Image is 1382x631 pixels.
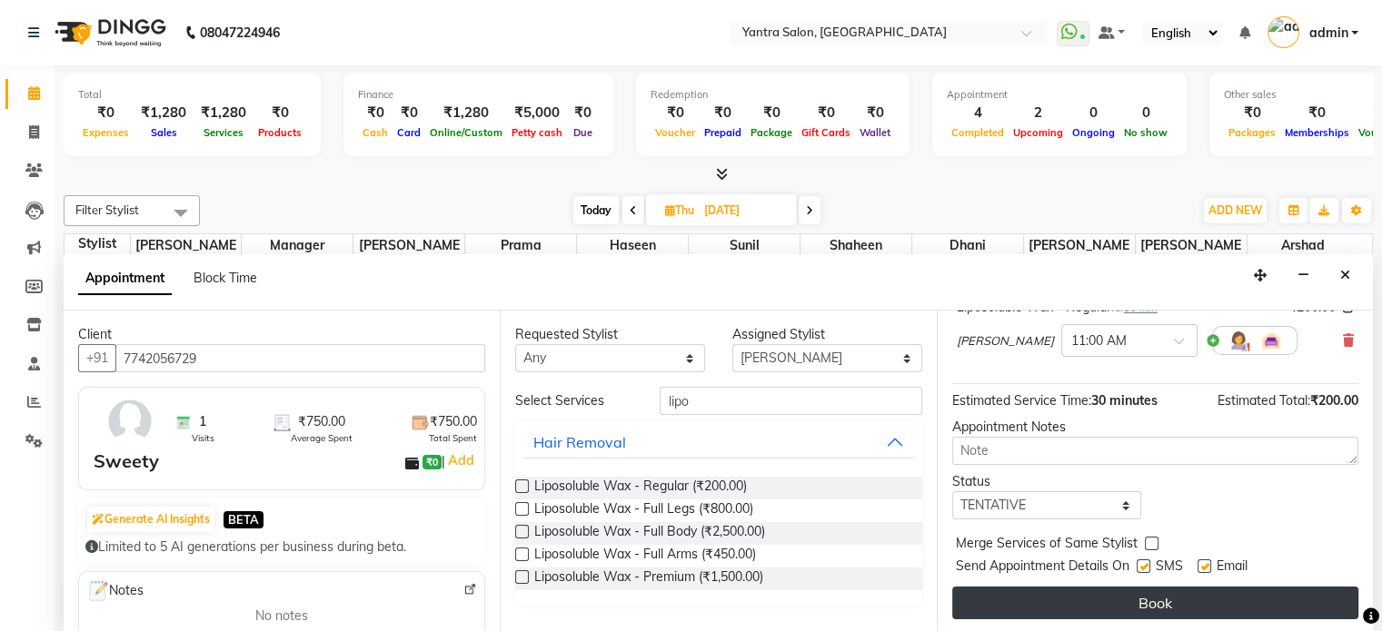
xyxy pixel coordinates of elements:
[430,412,477,431] span: ₹750.00
[855,103,895,123] div: ₹0
[1009,126,1068,139] span: Upcoming
[242,234,353,257] span: Manager
[952,418,1358,437] div: Appointment Notes
[1136,234,1247,276] span: [PERSON_NAME]
[797,126,855,139] span: Gift Cards
[86,579,144,603] span: Notes
[423,455,442,469] span: ₹0
[1224,103,1280,123] div: ₹0
[797,103,855,123] div: ₹0
[78,87,306,103] div: Total
[651,126,700,139] span: Voucher
[65,234,130,253] div: Stylist
[952,472,1142,491] div: Status
[1310,392,1358,409] span: ₹200.00
[393,103,425,123] div: ₹0
[534,545,756,567] span: Liposoluble Wax - Full Arms (₹450.00)
[1268,16,1299,48] img: admin
[465,234,576,257] span: Prama
[534,499,753,522] span: Liposoluble Wax - Full Legs (₹800.00)
[746,103,797,123] div: ₹0
[956,557,1129,579] span: Send Appointment Details On
[94,448,159,475] div: Sweety
[577,234,688,257] span: Haseen
[502,391,646,410] div: Select Services
[947,103,1009,123] div: 4
[661,203,699,217] span: Thu
[104,395,156,448] img: avatar
[947,126,1009,139] span: Completed
[134,103,194,123] div: ₹1,280
[1091,392,1158,409] span: 30 minutes
[660,387,921,415] input: Search by service name
[425,126,507,139] span: Online/Custom
[700,126,746,139] span: Prepaid
[298,412,345,431] span: ₹750.00
[1260,330,1282,351] img: Interior.png
[78,103,134,123] div: ₹0
[1308,24,1347,43] span: admin
[78,325,485,344] div: Client
[442,449,477,471] span: |
[199,126,248,139] span: Services
[573,196,619,224] span: Today
[732,325,922,344] div: Assigned Stylist
[507,126,567,139] span: Petty cash
[146,126,182,139] span: Sales
[1068,126,1119,139] span: Ongoing
[952,392,1091,409] span: Estimated Service Time:
[255,606,308,626] span: No notes
[507,103,567,123] div: ₹5,000
[700,103,746,123] div: ₹0
[445,449,477,471] a: Add
[533,431,626,453] div: Hair Removal
[534,477,747,499] span: Liposoluble Wax - Regular (₹200.00)
[192,431,214,445] span: Visits
[200,7,280,58] b: 08047224946
[393,126,425,139] span: Card
[1204,198,1267,223] button: ADD NEW
[1119,103,1172,123] div: 0
[254,126,306,139] span: Products
[429,431,477,445] span: Total Spent
[522,426,914,458] button: Hair Removal
[1218,392,1310,409] span: Estimated Total:
[689,234,800,257] span: Sunil
[199,412,206,431] span: 1
[194,103,254,123] div: ₹1,280
[534,567,763,590] span: Liposoluble Wax - Premium (₹1,500.00)
[291,431,353,445] span: Average Spent
[952,587,1358,619] button: Book
[224,511,263,528] span: BETA
[651,87,895,103] div: Redemption
[87,507,214,532] button: Generate AI Insights
[1332,261,1358,290] button: Close
[567,103,599,123] div: ₹0
[800,234,911,257] span: Shaheen
[78,126,134,139] span: Expenses
[358,87,599,103] div: Finance
[746,126,797,139] span: Package
[1024,234,1135,276] span: [PERSON_NAME]
[957,332,1054,350] span: [PERSON_NAME]
[358,103,393,123] div: ₹0
[947,87,1172,103] div: Appointment
[254,103,306,123] div: ₹0
[1280,126,1354,139] span: Memberships
[651,103,700,123] div: ₹0
[515,325,705,344] div: Requested Stylist
[194,270,257,286] span: Block Time
[1119,126,1172,139] span: No show
[425,103,507,123] div: ₹1,280
[1156,557,1183,579] span: SMS
[115,344,485,372] input: Search by Name/Mobile/Email/Code
[78,262,172,295] span: Appointment
[855,126,895,139] span: Wallet
[699,197,790,224] input: 2025-10-09
[1224,126,1280,139] span: Packages
[1280,103,1354,123] div: ₹0
[1208,203,1262,217] span: ADD NEW
[75,202,139,217] span: Filter Stylist
[1217,557,1248,579] span: Email
[46,7,171,58] img: logo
